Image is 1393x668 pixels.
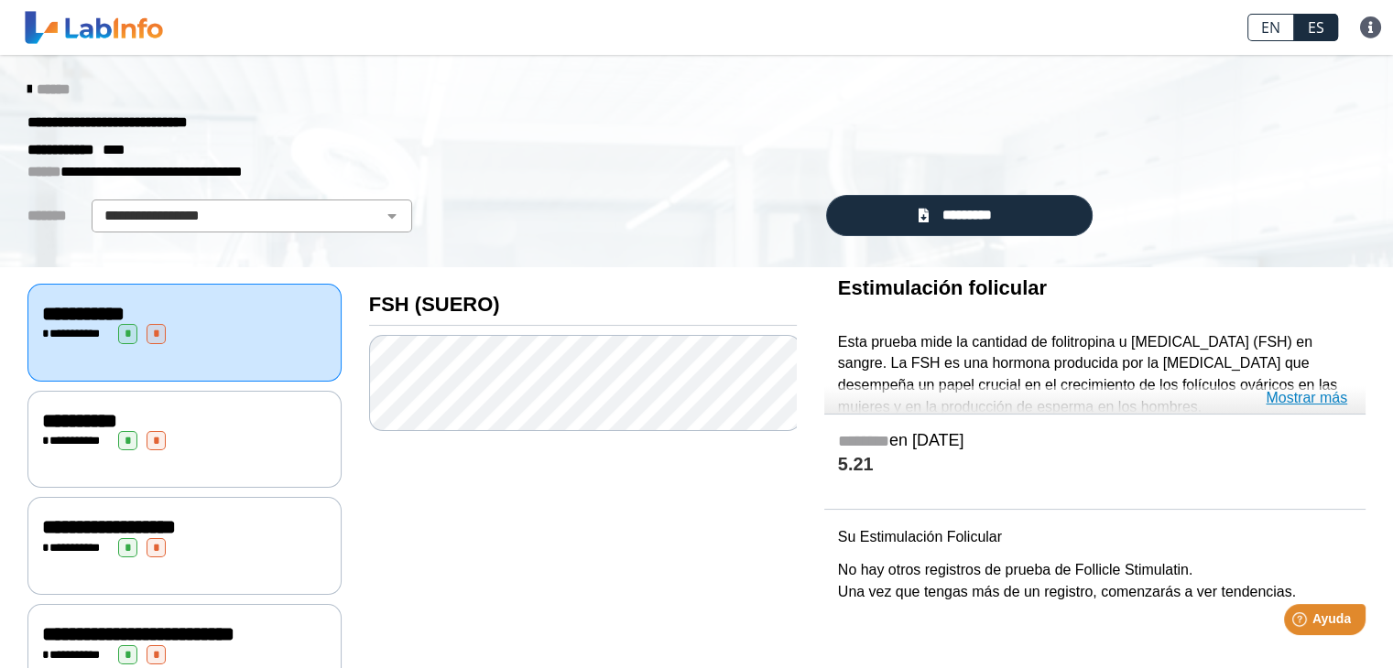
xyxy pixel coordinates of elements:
[838,529,1002,544] font: Su Estimulación Folicular
[889,431,964,449] font: en [DATE]
[838,454,874,474] font: 5.21
[1266,390,1347,405] font: Mostrar más
[1308,17,1324,38] font: ES
[1230,597,1373,648] iframe: Lanzador de widgets de ayuda
[838,562,1193,577] font: No hay otros registros de prueba de Follicle Stimulatin.
[838,334,1337,415] font: Esta prueba mide la cantidad de folitropina u [MEDICAL_DATA] (FSH) en sangre. La FSH es una hormo...
[838,276,1047,299] font: Estimulación folicular
[369,293,500,316] font: FSH (SUERO)
[838,584,1296,599] font: Una vez que tengas más de un registro, comenzarás a ver tendencias.
[1261,17,1280,38] font: EN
